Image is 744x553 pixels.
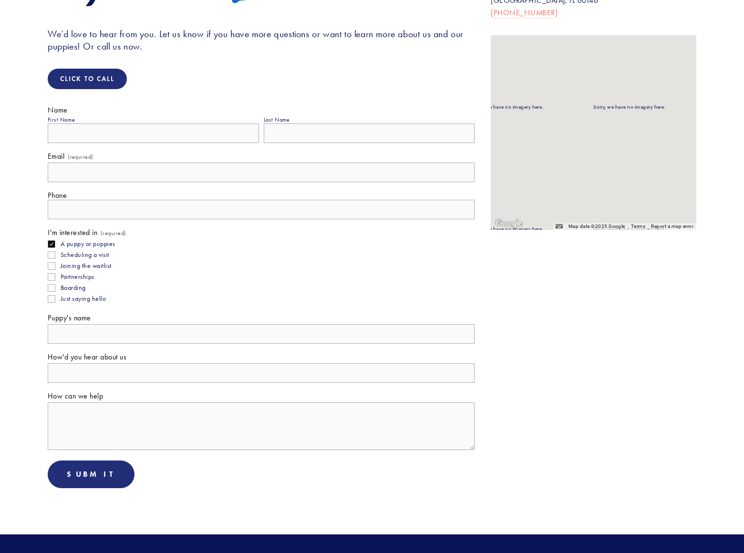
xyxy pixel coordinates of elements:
span: A puppy or puppies [61,240,115,248]
a: Report a map error [651,224,693,229]
input: Boarding [48,284,55,292]
div: All About The Doodles 34697 Wheeler Rd Kirkland, IL 60146, United States [588,115,600,133]
input: Scheduling a visit [48,251,55,259]
span: How can we help [48,391,103,400]
span: Submit [67,470,115,479]
input: Partnerships [48,273,55,281]
a: Open this area in Google Maps (opens a new window) [493,217,525,230]
span: Name [48,105,68,114]
h3: We’d love to hear from you. Let us know if you have more questions or want to learn more about us... [48,28,475,52]
span: Just saying hello [61,295,106,303]
span: I'm interested in [48,228,97,237]
span: Scheduling a visit [61,251,109,259]
div: First Name [48,116,75,123]
button: Keyboard shortcuts [556,223,562,230]
span: Partnerships [61,273,94,281]
span: (required) [68,154,93,160]
input: Joining the waitlist [48,262,55,270]
button: SubmitSubmit [48,461,134,488]
span: Email [48,152,64,161]
img: Google [493,217,525,230]
span: (required) [101,230,126,236]
div: Last Name [264,116,290,123]
a: Terms [631,224,645,229]
a: Click To Call [48,69,127,89]
span: Boarding [61,284,86,292]
span: Joining the waitlist [61,262,112,270]
a: [PHONE_NUMBER] [491,8,558,18]
span: Map data ©2025 Google [568,224,625,229]
input: A puppy or puppies [48,240,55,248]
span: Puppy's name [48,313,91,322]
span: How'd you hear about us [48,352,126,361]
input: Just saying hello [48,295,55,303]
span: Phone [48,191,67,200]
